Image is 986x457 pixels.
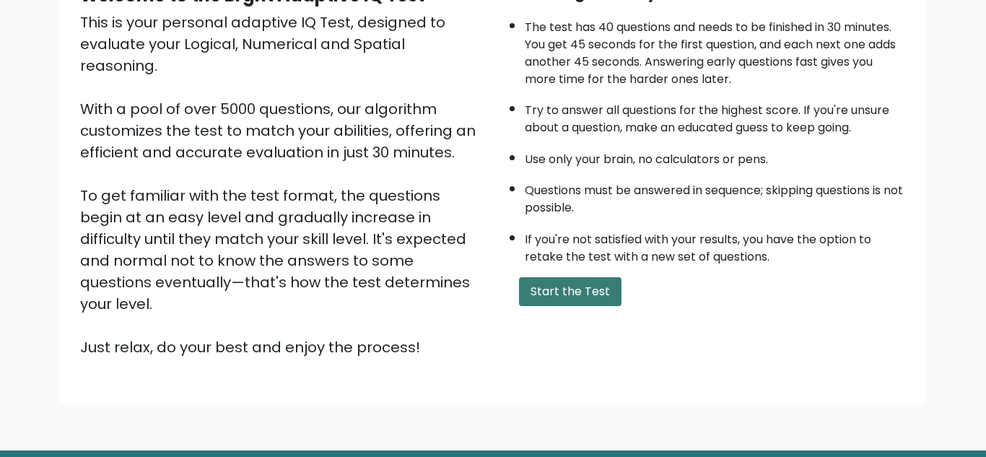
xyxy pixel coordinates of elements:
li: The test has 40 questions and needs to be finished in 30 minutes. You get 45 seconds for the firs... [525,12,906,88]
li: Use only your brain, no calculators or pens. [525,144,906,168]
li: Questions must be answered in sequence; skipping questions is not possible. [525,175,906,217]
li: Try to answer all questions for the highest score. If you're unsure about a question, make an edu... [525,95,906,136]
li: If you're not satisfied with your results, you have the option to retake the test with a new set ... [525,224,906,266]
div: This is your personal adaptive IQ Test, designed to evaluate your Logical, Numerical and Spatial ... [80,12,484,358]
button: Start the Test [519,277,621,306]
